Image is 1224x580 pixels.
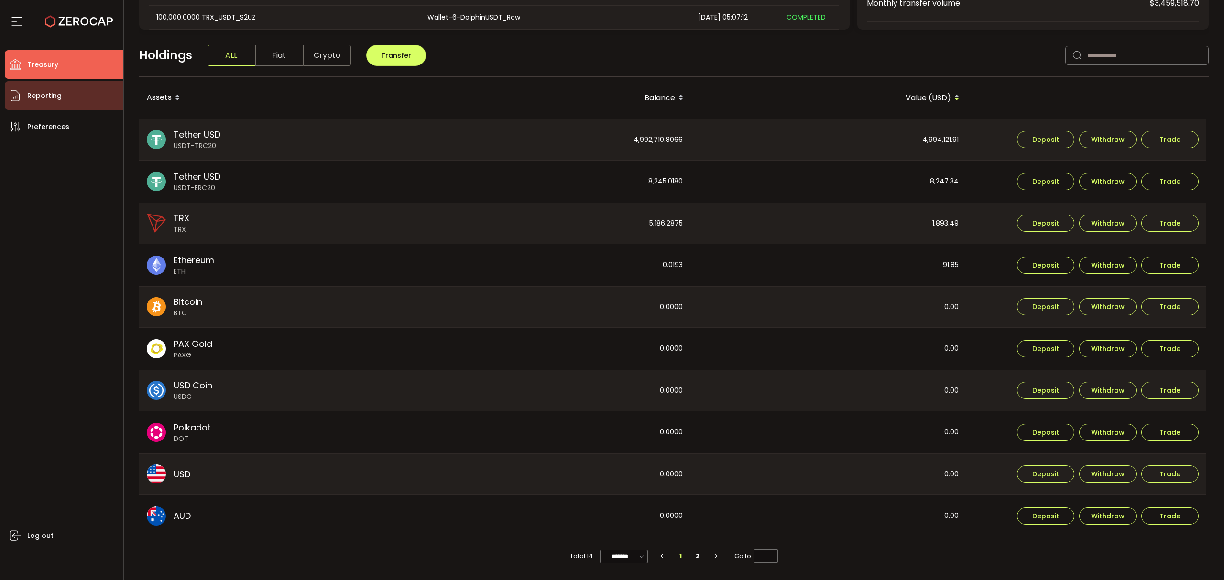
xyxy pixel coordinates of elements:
[174,468,190,481] span: USD
[139,46,192,64] span: Holdings
[255,45,303,66] span: Fiat
[1032,220,1059,226] span: Deposit
[415,90,691,106] div: Balance
[1176,534,1224,580] iframe: Chat Widget
[1091,471,1125,477] span: Withdraw
[27,120,69,134] span: Preferences
[1091,345,1125,352] span: Withdraw
[1079,173,1137,190] button: Withdraw
[174,225,189,235] span: TRX
[174,350,212,360] span: PAXG
[1141,424,1199,441] button: Trade
[174,128,220,141] span: Tether USD
[147,506,166,526] img: aud_portfolio.svg
[415,161,690,203] div: 8,245.0180
[174,295,202,308] span: Bitcoin
[147,256,166,275] img: eth_portfolio.svg
[1079,131,1137,148] button: Withdraw
[691,287,966,328] div: 0.00
[174,509,191,522] span: AUD
[1141,257,1199,274] button: Trade
[1017,465,1074,483] button: Deposit
[1091,429,1125,436] span: Withdraw
[1032,513,1059,519] span: Deposit
[1032,471,1059,477] span: Deposit
[1079,382,1137,399] button: Withdraw
[1017,507,1074,525] button: Deposit
[691,495,966,537] div: 0.00
[174,379,212,392] span: USD Coin
[691,161,966,203] div: 8,247.34
[147,464,166,483] img: usd_portfolio.svg
[691,454,966,495] div: 0.00
[1032,262,1059,269] span: Deposit
[734,549,778,563] span: Go to
[415,244,690,286] div: 0.0193
[27,58,58,72] span: Treasury
[147,130,166,149] img: usdt_portfolio.svg
[174,308,202,318] span: BTC
[415,411,690,453] div: 0.0000
[1017,257,1074,274] button: Deposit
[147,339,166,358] img: paxg_portfolio.svg
[1141,131,1199,148] button: Trade
[174,421,211,434] span: Polkadot
[174,392,212,402] span: USDC
[1032,136,1059,143] span: Deposit
[1141,298,1199,315] button: Trade
[147,423,166,442] img: dot_portfolio.svg
[1017,173,1074,190] button: Deposit
[174,212,189,225] span: TRX
[147,214,166,233] img: trx_portfolio.png
[1159,429,1180,436] span: Trade
[208,45,255,66] span: ALL
[1091,136,1125,143] span: Withdraw
[1079,424,1137,441] button: Withdraw
[1017,340,1074,357] button: Deposit
[1032,303,1059,310] span: Deposit
[787,12,826,22] span: COMPLETED
[415,454,690,495] div: 0.0000
[27,89,62,103] span: Reporting
[139,90,415,106] div: Assets
[1079,215,1137,232] button: Withdraw
[1159,220,1180,226] span: Trade
[420,12,689,23] div: Wallet-6-DolphinUSDT_Row
[1017,424,1074,441] button: Deposit
[691,119,966,161] div: 4,994,121.91
[149,12,419,23] div: 100,000.0000 TRX_USDT_S2UZ
[1017,298,1074,315] button: Deposit
[27,529,54,543] span: Log out
[147,381,166,400] img: usdc_portfolio.svg
[691,370,966,411] div: 0.00
[1017,382,1074,399] button: Deposit
[570,549,593,563] span: Total 14
[1141,507,1199,525] button: Trade
[415,495,690,537] div: 0.0000
[1091,303,1125,310] span: Withdraw
[691,203,966,244] div: 1,893.49
[1079,340,1137,357] button: Withdraw
[1091,220,1125,226] span: Withdraw
[1159,136,1180,143] span: Trade
[691,244,966,286] div: 91.85
[147,297,166,316] img: btc_portfolio.svg
[1017,131,1074,148] button: Deposit
[1159,471,1180,477] span: Trade
[1017,215,1074,232] button: Deposit
[1079,257,1137,274] button: Withdraw
[415,328,690,370] div: 0.0000
[1032,178,1059,185] span: Deposit
[415,370,690,411] div: 0.0000
[1091,387,1125,394] span: Withdraw
[1091,513,1125,519] span: Withdraw
[415,287,690,328] div: 0.0000
[1159,387,1180,394] span: Trade
[1141,382,1199,399] button: Trade
[690,12,779,23] div: [DATE] 05:07:12
[1091,178,1125,185] span: Withdraw
[1079,465,1137,483] button: Withdraw
[689,549,706,563] li: 2
[1141,173,1199,190] button: Trade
